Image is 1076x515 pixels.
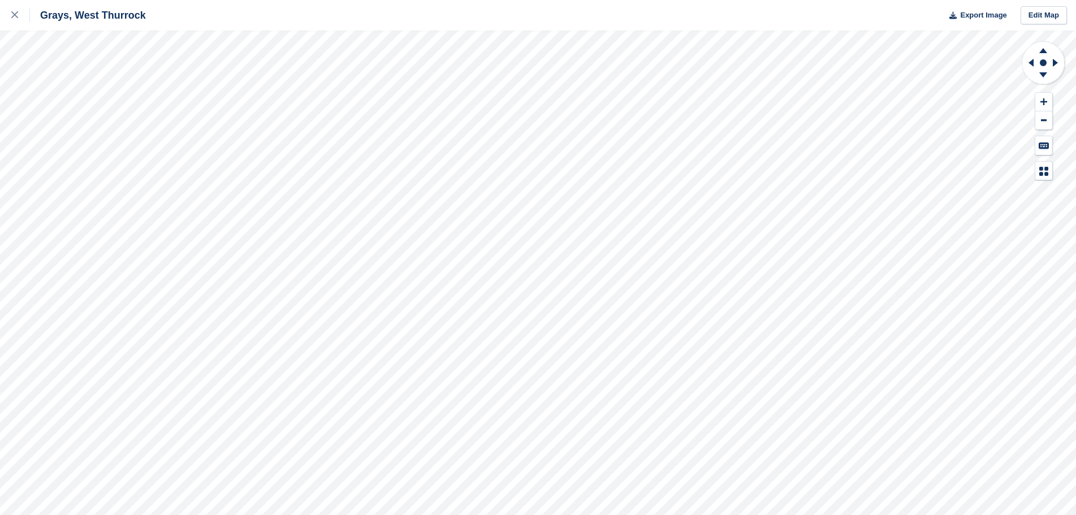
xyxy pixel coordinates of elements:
[960,10,1006,21] span: Export Image
[943,6,1007,25] button: Export Image
[1021,6,1067,25] a: Edit Map
[30,8,146,22] div: Grays, West Thurrock
[1035,136,1052,155] button: Keyboard Shortcuts
[1035,162,1052,180] button: Map Legend
[1035,111,1052,130] button: Zoom Out
[1035,93,1052,111] button: Zoom In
